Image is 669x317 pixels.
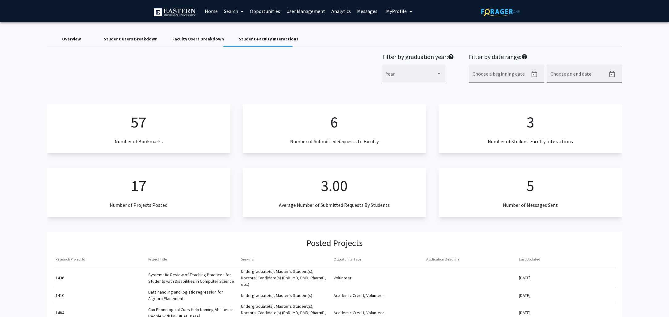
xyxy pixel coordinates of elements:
mat-header-cell: Research Project Id [53,251,146,268]
h3: Average Number of Submitted Requests By Students [279,202,390,208]
a: Search [221,0,247,22]
mat-cell: Undergraduate(s), Master's Student(s) [238,288,331,303]
a: Analytics [328,0,354,22]
p: 17 [131,174,146,197]
button: Open calendar [606,68,618,81]
h3: Number of Student-Faculty Interactions [488,139,573,144]
mat-header-cell: Seeking [238,251,331,268]
h3: Number of Messages Sent [503,202,558,208]
p: 57 [131,111,146,134]
h3: Number of Submitted Requests to Faculty [290,139,379,144]
mat-header-cell: Opportunity Type [331,251,424,268]
h3: Number of Bookmarks [115,139,163,144]
mat-cell: Academic Credit, Volunteer [331,288,424,303]
a: Opportunities [247,0,283,22]
img: Eastern Michigan University Logo [154,8,196,16]
app-numeric-analytics: Number of Submitted Requests to Faculty [243,104,426,153]
mat-cell: 1436 [53,271,146,286]
mat-header-cell: Project Title [146,251,238,268]
button: Open calendar [528,68,541,81]
div: Overview [62,36,81,42]
app-numeric-analytics: Number of Messages Sent [439,168,622,217]
mat-icon: help [521,53,528,60]
iframe: Chat [5,289,26,312]
img: ForagerOne Logo [481,7,520,16]
a: User Management [283,0,328,22]
mat-header-cell: Last Updated [516,251,609,268]
mat-cell: Volunteer [331,271,424,286]
h2: Filter by date range: [469,53,622,62]
p: 3.00 [321,174,348,197]
p: 6 [330,111,338,134]
h2: Filter by graduation year: [382,53,454,62]
a: Messages [354,0,381,22]
div: Faculty Users Breakdown [172,36,224,42]
h3: Posted Projects [306,238,363,248]
mat-cell: Data handling and logistic regression for Algebra Placement [146,288,238,303]
app-numeric-analytics: Number of Projects Posted [47,168,230,217]
mat-cell: [DATE] [516,288,609,303]
mat-header-cell: Application Deadline [424,251,516,268]
app-numeric-analytics: Number of Student-Faculty Interactions [439,104,622,153]
mat-cell: Systematic Review of Teaching Practices for Students with Disabilities in Computer Science [146,271,238,286]
p: 5 [527,174,534,197]
mat-cell: [DATE] [516,271,609,286]
p: 3 [527,111,534,134]
span: My Profile [386,8,407,14]
app-numeric-analytics: Number of Bookmarks [47,104,230,153]
mat-icon: help [448,53,454,60]
mat-cell: Undergraduate(s), Master's Student(s), Doctoral Candidate(s) (PhD, MD, DMD, PharmD, etc.) [238,268,331,288]
mat-cell: 1410 [53,288,146,303]
div: Student Users Breakdown [104,36,158,42]
h3: Number of Projects Posted [110,202,167,208]
a: Home [202,0,221,22]
div: Student-Faculty Interactions [239,36,298,42]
